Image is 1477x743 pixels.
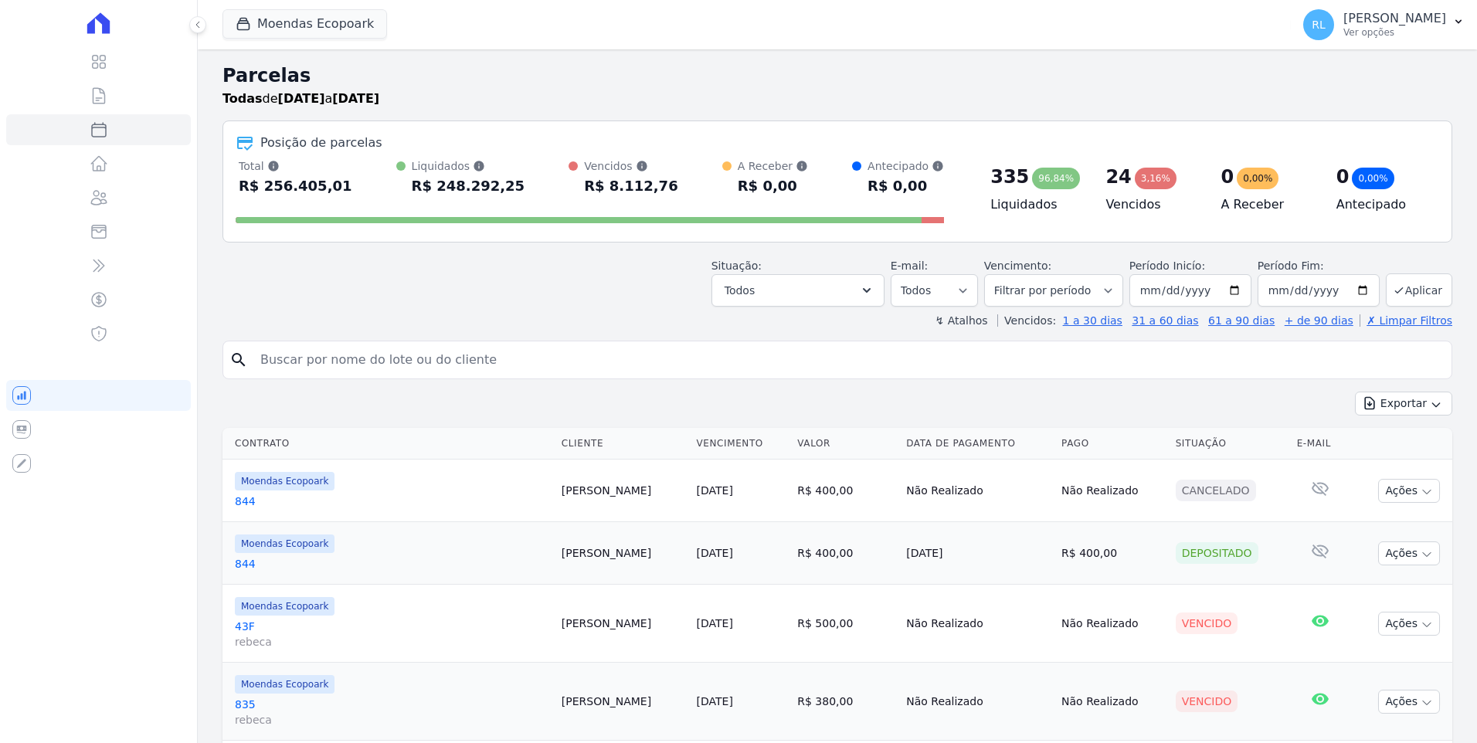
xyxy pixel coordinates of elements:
[1055,428,1170,460] th: Pago
[235,534,334,553] span: Moendas Ecopoark
[1170,428,1291,460] th: Situação
[997,314,1056,327] label: Vencidos:
[235,494,549,509] a: 844
[222,90,379,108] p: de a
[1105,195,1196,214] h4: Vencidos
[332,91,379,106] strong: [DATE]
[1378,612,1440,636] button: Ações
[990,165,1029,189] div: 335
[239,174,352,198] div: R$ 256.405,01
[235,472,334,490] span: Moendas Ecopoark
[1055,522,1170,585] td: R$ 400,00
[1352,168,1394,189] div: 0,00%
[900,663,1055,741] td: Não Realizado
[555,663,691,741] td: [PERSON_NAME]
[791,585,900,663] td: R$ 500,00
[1176,690,1238,712] div: Vencido
[222,62,1452,90] h2: Parcelas
[1258,258,1380,274] label: Período Fim:
[251,344,1445,375] input: Buscar por nome do lote ou do cliente
[412,158,525,174] div: Liquidados
[711,260,762,272] label: Situação:
[1055,663,1170,741] td: Não Realizado
[1176,542,1258,564] div: Depositado
[222,91,263,106] strong: Todas
[412,174,525,198] div: R$ 248.292,25
[235,697,549,728] a: 835rebeca
[1386,273,1452,307] button: Aplicar
[278,91,325,106] strong: [DATE]
[239,158,352,174] div: Total
[555,585,691,663] td: [PERSON_NAME]
[697,547,733,559] a: [DATE]
[738,158,808,174] div: A Receber
[1355,392,1452,416] button: Exportar
[990,195,1081,214] h4: Liquidados
[235,619,549,650] a: 43Frebeca
[1291,428,1350,460] th: E-mail
[1343,11,1446,26] p: [PERSON_NAME]
[555,428,691,460] th: Cliente
[1378,690,1440,714] button: Ações
[697,484,733,497] a: [DATE]
[1237,168,1278,189] div: 0,00%
[235,556,549,572] a: 844
[697,617,733,629] a: [DATE]
[1055,585,1170,663] td: Não Realizado
[1129,260,1205,272] label: Período Inicío:
[868,158,944,174] div: Antecipado
[711,274,885,307] button: Todos
[691,428,792,460] th: Vencimento
[260,134,382,152] div: Posição de parcelas
[1360,314,1452,327] a: ✗ Limpar Filtros
[1055,460,1170,522] td: Não Realizado
[1176,480,1256,501] div: Cancelado
[1176,612,1238,634] div: Vencido
[229,351,248,369] i: search
[1312,19,1326,30] span: RL
[868,174,944,198] div: R$ 0,00
[900,428,1055,460] th: Data de Pagamento
[1135,168,1177,189] div: 3,16%
[791,663,900,741] td: R$ 380,00
[555,522,691,585] td: [PERSON_NAME]
[222,9,387,39] button: Moendas Ecopoark
[235,597,334,616] span: Moendas Ecopoark
[584,174,677,198] div: R$ 8.112,76
[1032,168,1080,189] div: 96,84%
[935,314,987,327] label: ↯ Atalhos
[900,585,1055,663] td: Não Realizado
[1378,479,1440,503] button: Ações
[1378,541,1440,565] button: Ações
[235,634,549,650] span: rebeca
[1285,314,1353,327] a: + de 90 dias
[222,428,555,460] th: Contrato
[738,174,808,198] div: R$ 0,00
[791,522,900,585] td: R$ 400,00
[1063,314,1122,327] a: 1 a 30 dias
[900,460,1055,522] td: Não Realizado
[900,522,1055,585] td: [DATE]
[1336,195,1427,214] h4: Antecipado
[1208,314,1275,327] a: 61 a 90 dias
[235,712,549,728] span: rebeca
[555,460,691,522] td: [PERSON_NAME]
[1221,165,1234,189] div: 0
[1343,26,1446,39] p: Ver opções
[984,260,1051,272] label: Vencimento:
[1105,165,1131,189] div: 24
[1132,314,1198,327] a: 31 a 60 dias
[891,260,929,272] label: E-mail:
[584,158,677,174] div: Vencidos
[725,281,755,300] span: Todos
[235,675,334,694] span: Moendas Ecopoark
[1291,3,1477,46] button: RL [PERSON_NAME] Ver opções
[1336,165,1350,189] div: 0
[1221,195,1312,214] h4: A Receber
[697,695,733,707] a: [DATE]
